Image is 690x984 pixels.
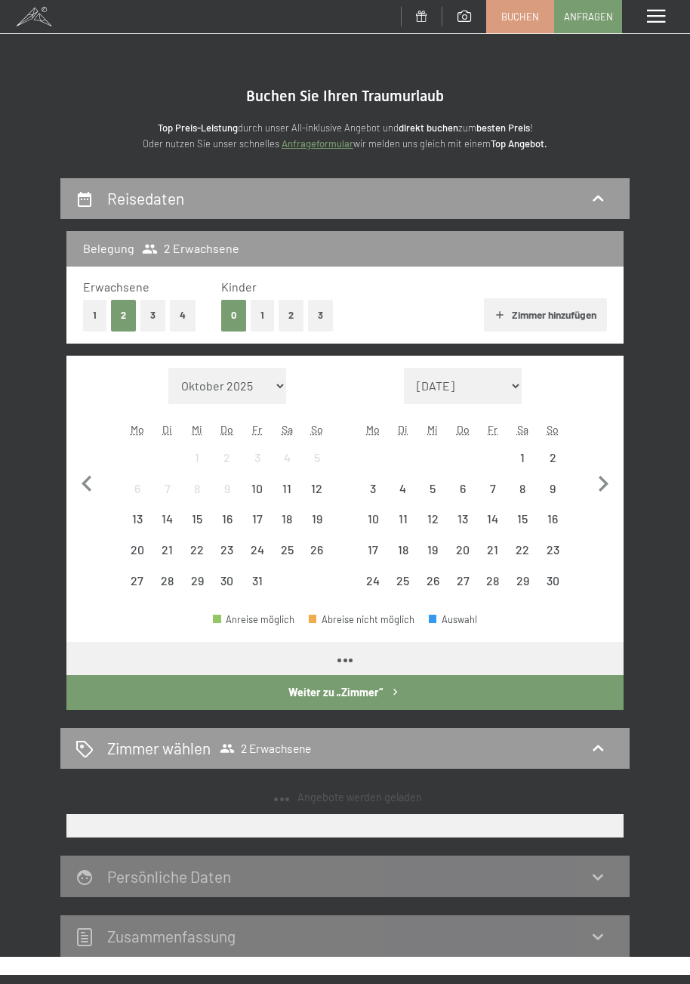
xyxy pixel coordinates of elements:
div: Anreise nicht möglich [388,566,418,596]
div: Sun Nov 09 2025 [538,473,568,504]
span: Buchen Sie Ihren Traumurlaub [246,87,444,105]
div: Tue Oct 21 2025 [152,535,183,565]
div: Tue Nov 18 2025 [388,535,418,565]
div: Thu Oct 23 2025 [212,535,242,565]
div: Anreise nicht möglich [418,473,448,504]
abbr: Dienstag [162,423,172,436]
div: Anreise nicht möglich [538,473,568,504]
div: Anreise nicht möglich [182,473,212,504]
div: Tue Nov 25 2025 [388,566,418,596]
div: Anreise nicht möglich [448,566,478,596]
span: 2 Erwachsene [220,741,311,756]
abbr: Mittwoch [427,423,438,436]
div: Sat Oct 11 2025 [272,473,302,504]
button: 3 [308,300,333,331]
strong: Top Preis-Leistung [158,122,238,134]
div: Anreise nicht möglich [508,566,538,596]
div: Mon Oct 06 2025 [122,473,152,504]
div: Fri Oct 10 2025 [242,473,273,504]
div: 21 [479,544,507,571]
button: 2 [111,300,136,331]
button: Weiter zu „Zimmer“ [66,675,624,710]
button: Zimmer hinzufügen [484,298,607,332]
button: 1 [251,300,274,331]
div: 23 [539,544,566,571]
button: 2 [279,300,303,331]
div: 25 [273,544,300,571]
div: Sun Nov 16 2025 [538,504,568,535]
div: 10 [359,513,387,540]
div: 2 [214,452,241,479]
div: Anreise nicht möglich [538,535,568,565]
button: 0 [221,300,246,331]
div: 12 [303,483,331,510]
div: 9 [539,483,566,510]
div: Anreise nicht möglich [302,473,332,504]
div: Thu Nov 13 2025 [448,504,478,535]
div: Sat Nov 08 2025 [508,473,538,504]
abbr: Donnerstag [457,423,470,436]
div: 6 [124,483,151,510]
div: 19 [303,513,331,540]
div: Anreise nicht möglich [272,504,302,535]
div: 11 [390,513,417,540]
div: 7 [154,483,181,510]
div: 30 [214,575,241,602]
div: Anreise nicht möglich [508,535,538,565]
div: Anreise nicht möglich [448,504,478,535]
h2: Zusammen­fassung [107,927,236,945]
div: Anreise nicht möglich [302,443,332,473]
abbr: Donnerstag [220,423,233,436]
button: Nächster Monat [587,368,619,597]
div: Anreise nicht möglich [388,504,418,535]
div: Mon Oct 27 2025 [122,566,152,596]
div: 30 [539,575,566,602]
div: Anreise nicht möglich [508,473,538,504]
abbr: Sonntag [311,423,323,436]
div: 13 [449,513,476,540]
div: Sun Nov 23 2025 [538,535,568,565]
div: Mon Oct 13 2025 [122,504,152,535]
div: Anreise nicht möglich [272,443,302,473]
div: Anreise nicht möglich [358,473,388,504]
div: Fri Oct 31 2025 [242,566,273,596]
div: Anreise nicht möglich [152,566,183,596]
div: 26 [303,544,331,571]
div: 8 [183,483,211,510]
div: Anreise nicht möglich [212,566,242,596]
a: Buchen [487,1,553,32]
div: Auswahl [429,615,477,625]
div: Anreise nicht möglich [152,535,183,565]
span: Erwachsene [83,279,149,294]
div: Tue Oct 07 2025 [152,473,183,504]
div: Anreise nicht möglich [182,443,212,473]
div: 25 [390,575,417,602]
div: Anreise nicht möglich [272,535,302,565]
abbr: Montag [366,423,380,436]
div: 21 [154,544,181,571]
div: Wed Nov 26 2025 [418,566,448,596]
div: 15 [183,513,211,540]
div: 24 [244,544,271,571]
div: Anreise nicht möglich [418,504,448,535]
div: Sun Oct 19 2025 [302,504,332,535]
div: Sat Nov 22 2025 [508,535,538,565]
div: 20 [124,544,151,571]
div: Anreise nicht möglich [242,566,273,596]
div: 3 [244,452,271,479]
div: 23 [214,544,241,571]
div: Thu Oct 30 2025 [212,566,242,596]
div: 29 [510,575,537,602]
div: Sat Nov 29 2025 [508,566,538,596]
div: Anreise nicht möglich [358,504,388,535]
div: Anreise nicht möglich [538,443,568,473]
div: 27 [449,575,476,602]
div: Sun Nov 30 2025 [538,566,568,596]
div: 28 [154,575,181,602]
h3: Belegung [83,240,134,257]
div: Anreise nicht möglich [508,443,538,473]
div: Wed Oct 01 2025 [182,443,212,473]
div: Tue Nov 11 2025 [388,504,418,535]
div: Anreise nicht möglich [448,535,478,565]
div: Sun Oct 05 2025 [302,443,332,473]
